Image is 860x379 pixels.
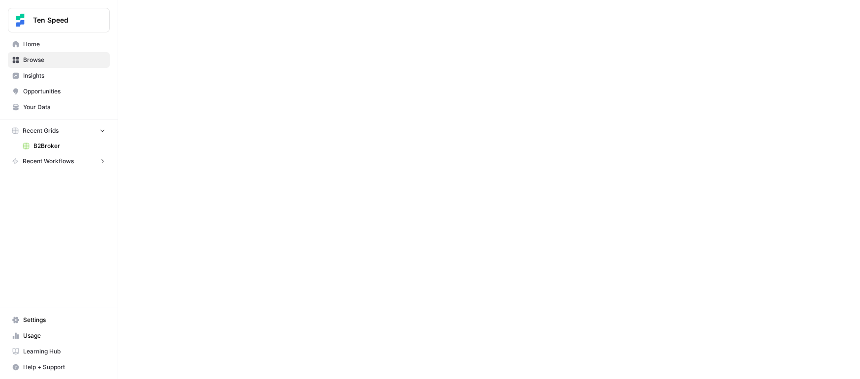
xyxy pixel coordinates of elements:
[23,87,105,96] span: Opportunities
[33,142,105,150] span: B2Broker
[23,126,59,135] span: Recent Grids
[23,363,105,372] span: Help + Support
[23,316,105,324] span: Settings
[8,154,110,169] button: Recent Workflows
[11,11,29,29] img: Ten Speed Logo
[8,328,110,344] a: Usage
[8,312,110,328] a: Settings
[8,123,110,138] button: Recent Grids
[18,138,110,154] a: B2Broker
[8,99,110,115] a: Your Data
[23,157,74,166] span: Recent Workflows
[23,331,105,340] span: Usage
[23,103,105,112] span: Your Data
[8,36,110,52] a: Home
[23,56,105,64] span: Browse
[8,52,110,68] a: Browse
[8,68,110,84] a: Insights
[8,344,110,359] a: Learning Hub
[8,84,110,99] a: Opportunities
[23,40,105,49] span: Home
[23,347,105,356] span: Learning Hub
[23,71,105,80] span: Insights
[8,359,110,375] button: Help + Support
[33,15,93,25] span: Ten Speed
[8,8,110,32] button: Workspace: Ten Speed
